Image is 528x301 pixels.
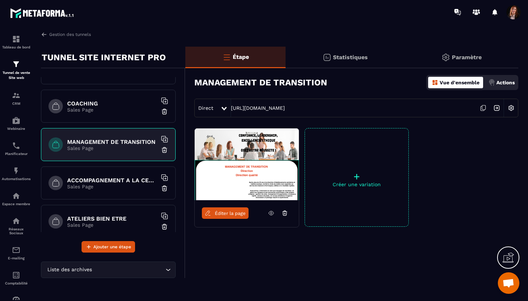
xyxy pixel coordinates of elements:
span: Direct [198,105,213,111]
p: Statistiques [333,54,368,61]
img: logo [10,6,75,19]
p: CRM [2,102,31,105]
p: Vue d'ensemble [440,80,480,85]
img: trash [161,108,168,115]
img: setting-w.858f3a88.svg [504,101,518,115]
a: [URL][DOMAIN_NAME] [231,105,285,111]
img: formation [12,60,20,69]
h6: COACHING [67,100,157,107]
p: Tableau de bord [2,45,31,49]
img: trash [161,146,168,154]
p: Tunnel de vente Site web [2,70,31,80]
img: automations [12,116,20,125]
p: Étape [233,53,249,60]
p: Automatisations [2,177,31,181]
a: automationsautomationsWebinaire [2,111,31,136]
img: trash [161,223,168,230]
p: E-mailing [2,256,31,260]
img: formation [12,91,20,100]
p: Créer une variation [305,182,408,187]
img: image [195,128,299,200]
h3: MANAGEMENT DE TRANSITION [194,77,327,88]
img: email [12,246,20,254]
div: Search for option [41,262,176,278]
p: Sales Page [67,107,157,113]
p: Espace membre [2,202,31,206]
a: Ouvrir le chat [498,272,519,294]
img: bars-o.4a397970.svg [222,53,231,61]
a: social-networksocial-networkRéseaux Sociaux [2,211,31,240]
p: + [305,171,408,182]
a: automationsautomationsAutomatisations [2,161,31,186]
img: actions.d6e523a2.png [488,79,495,86]
a: accountantaccountantComptabilité [2,265,31,291]
p: TUNNEL SITE INTERNET PRO [42,50,166,65]
p: Sales Page [67,184,157,189]
img: setting-gr.5f69749f.svg [441,53,450,62]
a: Gestion des tunnels [41,31,91,38]
p: Sales Page [67,222,157,228]
h6: MANAGEMENT DE TRANSITION [67,138,157,145]
p: Sales Page [67,145,157,151]
img: formation [12,35,20,43]
img: dashboard-orange.40269519.svg [432,79,438,86]
a: formationformationTunnel de vente Site web [2,55,31,86]
p: Webinaire [2,127,31,131]
img: trash [161,185,168,192]
img: stats.20deebd0.svg [323,53,331,62]
img: arrow-next.bcc2205e.svg [490,101,504,115]
p: Planificateur [2,152,31,156]
img: social-network [12,217,20,225]
p: Comptabilité [2,281,31,285]
img: accountant [12,271,20,279]
p: Actions [496,80,515,85]
h6: ATELIERS BIEN ETRE [67,215,157,222]
a: schedulerschedulerPlanificateur [2,136,31,161]
span: Éditer la page [215,211,246,216]
a: Éditer la page [202,207,249,219]
img: scheduler [12,141,20,150]
span: Liste des archives [46,266,93,274]
span: Ajouter une étape [93,243,131,250]
input: Search for option [93,266,164,274]
img: arrow [41,31,47,38]
a: emailemailE-mailing [2,240,31,265]
p: Réseaux Sociaux [2,227,31,235]
button: Ajouter une étape [82,241,135,253]
p: Paramètre [452,54,482,61]
a: formationformationCRM [2,86,31,111]
h6: ACCOMPAGNEMENT A LA CERTIFICATION HAS [67,177,157,184]
img: automations [12,192,20,200]
a: formationformationTableau de bord [2,29,31,55]
a: automationsautomationsEspace membre [2,186,31,211]
img: automations [12,166,20,175]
